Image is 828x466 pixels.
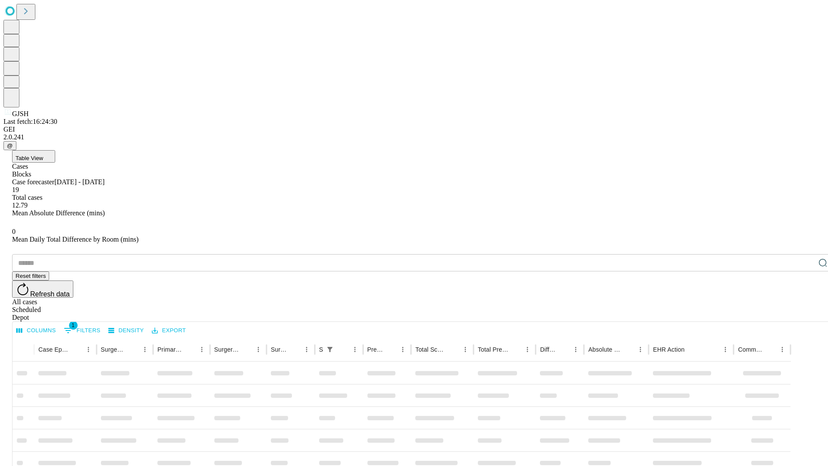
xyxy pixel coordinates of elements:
div: Surgery Name [214,346,239,353]
button: Sort [70,343,82,356]
button: Menu [349,343,361,356]
button: Sort [622,343,634,356]
button: Sort [764,343,776,356]
button: Show filters [324,343,336,356]
button: Table View [12,150,55,163]
button: Sort [289,343,301,356]
div: Comments [738,346,763,353]
div: Surgery Date [271,346,288,353]
div: Total Predicted Duration [478,346,509,353]
span: @ [7,142,13,149]
div: Scheduled In Room Duration [319,346,323,353]
span: Last fetch: 16:24:30 [3,118,57,125]
button: Sort [385,343,397,356]
button: Density [106,324,146,337]
button: Menu [397,343,409,356]
span: Case forecaster [12,178,54,186]
button: Sort [685,343,697,356]
button: Menu [776,343,788,356]
div: 1 active filter [324,343,336,356]
button: @ [3,141,16,150]
span: Total cases [12,194,42,201]
span: [DATE] - [DATE] [54,178,104,186]
div: Difference [540,346,557,353]
span: GJSH [12,110,28,117]
div: Predicted In Room Duration [367,346,384,353]
button: Refresh data [12,280,73,298]
div: Primary Service [157,346,182,353]
div: GEI [3,126,825,133]
span: Reset filters [16,273,46,279]
div: Total Scheduled Duration [415,346,446,353]
button: Sort [240,343,252,356]
button: Menu [252,343,264,356]
div: Case Epic Id [38,346,69,353]
div: 2.0.241 [3,133,825,141]
span: Mean Daily Total Difference by Room (mins) [12,236,138,243]
button: Sort [509,343,521,356]
button: Menu [521,343,533,356]
button: Sort [337,343,349,356]
button: Menu [196,343,208,356]
div: Absolute Difference [588,346,621,353]
button: Sort [127,343,139,356]
button: Export [150,324,188,337]
button: Menu [459,343,471,356]
span: 19 [12,186,19,193]
button: Menu [634,343,646,356]
button: Menu [301,343,313,356]
span: 12.79 [12,202,28,209]
div: Surgeon Name [101,346,126,353]
span: 0 [12,228,16,235]
button: Menu [570,343,582,356]
button: Menu [139,343,151,356]
button: Sort [184,343,196,356]
button: Sort [558,343,570,356]
span: 1 [69,321,78,330]
button: Reset filters [12,271,49,280]
button: Select columns [14,324,58,337]
button: Menu [82,343,94,356]
button: Sort [447,343,459,356]
button: Menu [719,343,731,356]
div: EHR Action [653,346,684,353]
span: Refresh data [30,290,70,298]
span: Mean Absolute Difference (mins) [12,209,105,217]
button: Show filters [62,324,103,337]
span: Table View [16,155,43,161]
